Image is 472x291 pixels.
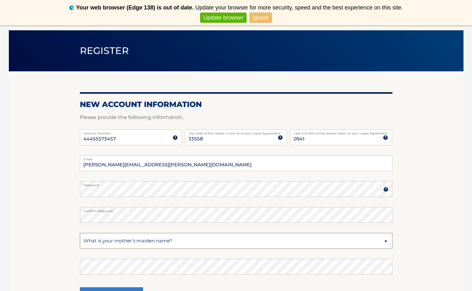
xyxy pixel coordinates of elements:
[80,207,392,212] label: Confirm Password
[80,129,182,145] input: Account Number
[249,13,272,23] a: Ignore
[80,155,392,171] input: Email
[278,135,283,140] img: tooltip.svg
[80,181,392,186] label: Password
[383,187,388,192] img: tooltip.svg
[80,129,182,134] label: Account Number
[290,129,392,145] input: SSN or EIN (last 4 digits only)
[195,4,403,11] span: Update your browser for more security, speed and the best experience on this site.
[383,135,388,140] img: tooltip.svg
[80,113,392,122] p: Please provide the following information.
[76,4,194,11] b: Your web browser (Edge 138) is out of date.
[173,135,178,140] img: tooltip.svg
[80,100,392,109] h2: New Account Information
[80,45,129,56] span: Register
[80,155,392,160] label: Email
[200,13,247,23] a: Update browser
[185,129,287,145] input: Zip Code
[185,129,287,134] label: Zip Code of first lessee in box 1b of your Lease Agreement
[290,129,392,134] label: Last 4 of SSN of first lessee listed on your Lease Agreement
